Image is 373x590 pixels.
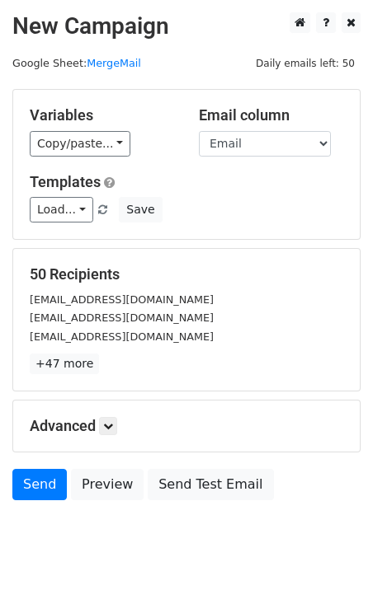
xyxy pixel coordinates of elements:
[87,57,141,69] a: MergeMail
[148,469,273,500] a: Send Test Email
[250,57,361,69] a: Daily emails left: 50
[250,54,361,73] span: Daily emails left: 50
[290,511,373,590] iframe: Chat Widget
[30,354,99,374] a: +47 more
[30,265,343,283] h5: 50 Recipients
[119,197,162,222] button: Save
[30,106,174,124] h5: Variables
[12,12,361,40] h2: New Campaign
[30,311,214,324] small: [EMAIL_ADDRESS][DOMAIN_NAME]
[30,417,343,435] h5: Advanced
[30,173,101,190] a: Templates
[30,293,214,306] small: [EMAIL_ADDRESS][DOMAIN_NAME]
[30,197,93,222] a: Load...
[30,131,130,157] a: Copy/paste...
[12,469,67,500] a: Send
[199,106,343,124] h5: Email column
[12,57,141,69] small: Google Sheet:
[30,330,214,343] small: [EMAIL_ADDRESS][DOMAIN_NAME]
[71,469,144,500] a: Preview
